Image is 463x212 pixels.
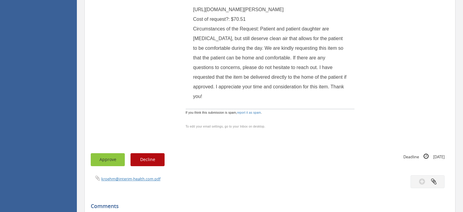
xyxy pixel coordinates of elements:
[101,176,160,182] a: kroehm@interim-health.com.pdf
[237,111,261,114] a: report it as spam
[91,153,125,166] button: Approve
[231,17,246,22] span: $70.51
[403,153,445,160] small: Deadline [DATE]
[131,153,165,166] button: Decline
[186,125,265,128] span: To edit your email settings, go to your Inbox on desktop.
[91,203,445,209] h5: Comments
[186,110,262,115] span: If you think this submission is spam, .
[193,17,230,22] span: Cost of request?:
[193,26,348,99] span: Patient and patient daughter are [MEDICAL_DATA], but still deserve clean air that allows for the ...
[193,26,259,31] span: Circumstances of the Request:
